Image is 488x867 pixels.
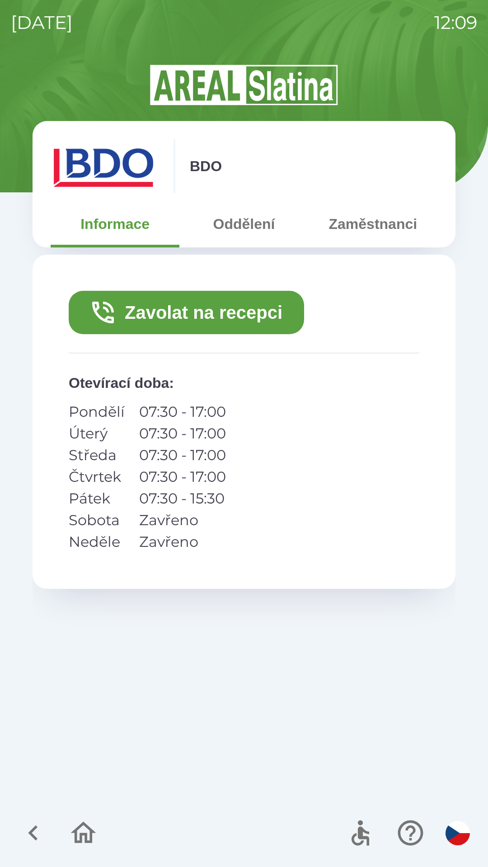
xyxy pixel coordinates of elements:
p: [DATE] [11,9,73,36]
button: Zavolat na recepci [69,291,304,334]
p: Otevírací doba : [69,372,419,394]
p: Neděle [69,531,125,553]
p: 12:09 [434,9,477,36]
p: 07:30 - 17:00 [139,401,226,423]
p: Zavřeno [139,509,226,531]
img: Logo [33,63,455,107]
img: cs flag [446,821,470,845]
p: Zavřeno [139,531,226,553]
p: Pátek [69,488,125,509]
button: Oddělení [179,208,308,240]
img: ae7449ef-04f1-48ed-85b5-e61960c78b50.png [51,139,159,193]
p: Pondělí [69,401,125,423]
p: 07:30 - 17:00 [139,466,226,488]
p: Úterý [69,423,125,444]
p: 07:30 - 17:00 [139,423,226,444]
p: Sobota [69,509,125,531]
button: Zaměstnanci [309,208,437,240]
p: Čtvrtek [69,466,125,488]
p: BDO [190,155,222,177]
p: 07:30 - 15:30 [139,488,226,509]
p: Středa [69,444,125,466]
p: 07:30 - 17:00 [139,444,226,466]
button: Informace [51,208,179,240]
